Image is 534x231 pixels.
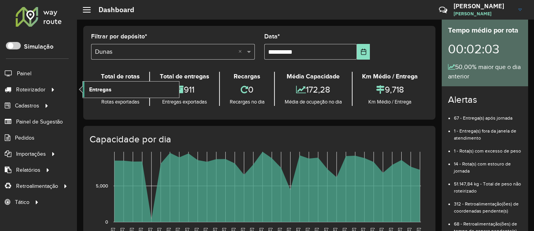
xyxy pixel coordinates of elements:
[16,166,40,174] span: Relatórios
[454,142,522,155] li: 1 - Rota(s) com excesso de peso
[222,81,272,98] div: 0
[90,134,428,145] h4: Capacidade por dia
[435,2,452,18] a: Contato Rápido
[15,198,29,206] span: Tático
[16,118,63,126] span: Painel de Sugestão
[152,81,217,98] div: 911
[454,175,522,195] li: 51.147,84 kg - Total de peso não roteirizado
[238,47,245,56] span: Clear all
[16,85,46,94] span: Roteirizador
[277,72,349,81] div: Média Capacidade
[264,32,280,41] label: Data
[105,219,108,224] text: 0
[96,183,108,188] text: 5,000
[277,98,349,106] div: Média de ocupação no dia
[24,42,53,51] label: Simulação
[355,81,426,98] div: 9,718
[93,98,147,106] div: Rotas exportadas
[15,102,39,110] span: Cadastros
[454,10,512,17] span: [PERSON_NAME]
[448,94,522,105] h4: Alertas
[357,44,370,60] button: Choose Date
[454,2,512,10] h3: [PERSON_NAME]
[17,69,31,78] span: Painel
[448,25,522,36] div: Tempo médio por rota
[16,182,58,190] span: Retroalimentação
[89,85,112,94] span: Entregas
[15,134,35,142] span: Pedidos
[91,32,147,41] label: Filtrar por depósito
[16,150,46,158] span: Importações
[355,72,426,81] div: Km Médio / Entrega
[93,72,147,81] div: Total de rotas
[222,72,272,81] div: Recargas
[454,109,522,122] li: 67 - Entrega(s) após jornada
[152,98,217,106] div: Entregas exportadas
[83,82,179,97] a: Entregas
[277,81,349,98] div: 172,28
[454,122,522,142] li: 1 - Entrega(s) fora da janela de atendimento
[355,98,426,106] div: Km Médio / Entrega
[91,5,134,14] h2: Dashboard
[448,62,522,81] div: 50,00% maior que o dia anterior
[448,36,522,62] div: 00:02:03
[222,98,272,106] div: Recargas no dia
[454,195,522,215] li: 312 - Retroalimentação(ões) de coordenadas pendente(s)
[454,155,522,175] li: 14 - Rota(s) com estouro de jornada
[152,72,217,81] div: Total de entregas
